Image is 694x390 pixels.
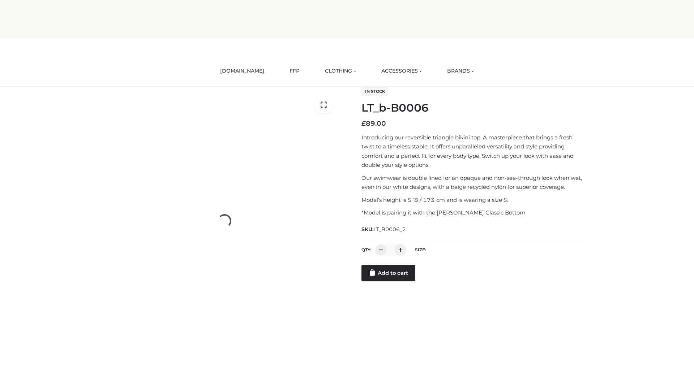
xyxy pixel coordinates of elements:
p: Introducing our reversible triangle bikini top. A masterpiece that brings a fresh twist to a time... [361,133,587,170]
a: ACCESSORIES [376,63,427,79]
span: SKU: [361,225,407,234]
h1: LT_b-B0006 [361,101,587,114]
span: LT_B0006_2 [373,226,406,233]
label: QTY: [361,247,372,252]
p: *Model is pairing it with the [PERSON_NAME] Classic Bottom [361,208,587,217]
span: £ [361,120,366,127]
label: Size: [415,247,426,252]
a: Add to cart [361,265,415,281]
p: Model’s height is 5 ‘8 / 173 cm and is wearing a size S. [361,195,587,205]
a: CLOTHING [320,63,361,79]
span: In stock [361,87,389,96]
p: Our swimwear is double lined for an opaque and non-see-through look when wet, even in our white d... [361,173,587,192]
bdi: 89.00 [361,120,386,127]
a: [DOMAIN_NAME] [215,63,270,79]
a: BRANDS [442,63,479,79]
a: FFP [284,63,305,79]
